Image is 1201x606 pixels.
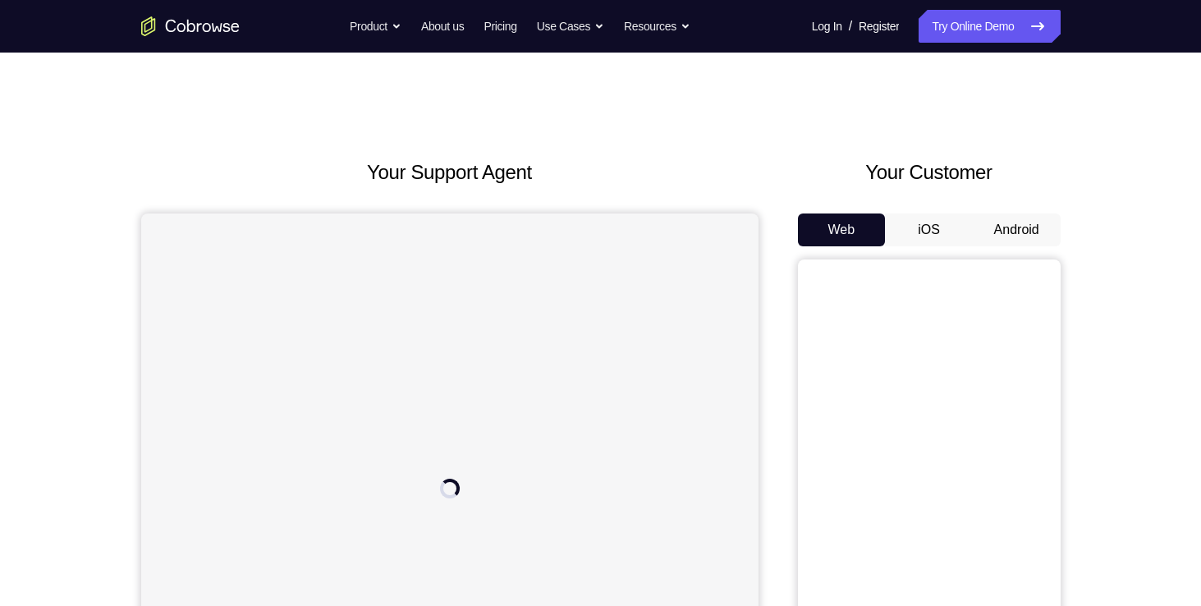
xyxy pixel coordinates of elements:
[849,16,852,36] span: /
[973,213,1061,246] button: Android
[484,10,516,43] a: Pricing
[537,10,604,43] button: Use Cases
[421,10,464,43] a: About us
[859,10,899,43] a: Register
[350,10,401,43] button: Product
[141,158,759,187] h2: Your Support Agent
[141,16,240,36] a: Go to the home page
[812,10,842,43] a: Log In
[919,10,1060,43] a: Try Online Demo
[624,10,690,43] button: Resources
[885,213,973,246] button: iOS
[798,158,1061,187] h2: Your Customer
[798,213,886,246] button: Web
